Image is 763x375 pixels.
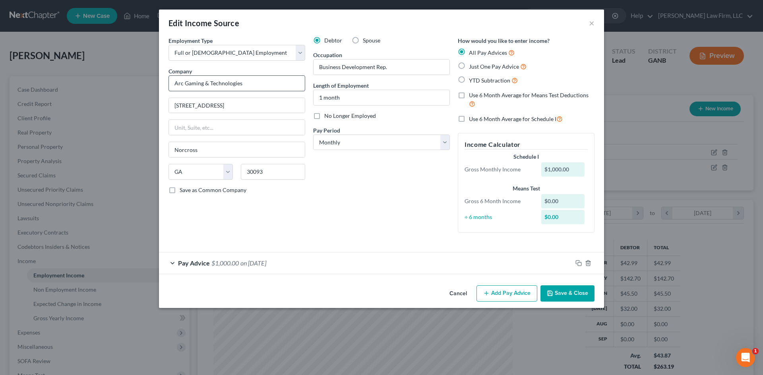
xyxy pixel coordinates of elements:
[589,18,595,28] button: ×
[458,37,550,45] label: How would you like to enter income?
[168,75,305,91] input: Search company by name...
[541,194,585,208] div: $0.00
[168,17,239,29] div: Edit Income Source
[465,185,588,192] div: Means Test
[169,98,305,113] input: Enter address...
[469,63,519,70] span: Just One Pay Advice
[168,37,213,44] span: Employment Type
[178,259,210,267] span: Pay Advice
[314,60,449,75] input: --
[540,285,595,302] button: Save & Close
[736,348,755,367] iframe: Intercom live chat
[752,348,759,354] span: 1
[476,285,537,302] button: Add Pay Advice
[469,92,589,98] span: Use 6 Month Average for Means Test Deductions
[469,115,556,122] span: Use 6 Month Average for Schedule I
[461,213,537,221] div: ÷ 6 months
[324,112,376,119] span: No Longer Employed
[180,187,246,193] span: Save as Common Company
[461,165,537,173] div: Gross Monthly Income
[541,210,585,224] div: $0.00
[465,153,588,161] div: Schedule I
[314,90,449,105] input: ex: 2 years
[211,259,239,267] span: $1,000.00
[313,127,340,134] span: Pay Period
[324,37,342,44] span: Debtor
[168,68,192,75] span: Company
[313,81,369,90] label: Length of Employment
[241,164,305,180] input: Enter zip...
[461,197,537,205] div: Gross 6 Month Income
[240,259,266,267] span: on [DATE]
[313,51,342,59] label: Occupation
[469,77,510,84] span: YTD Subtraction
[169,142,305,157] input: Enter city...
[363,37,380,44] span: Spouse
[443,286,473,302] button: Cancel
[541,162,585,177] div: $1,000.00
[465,140,588,150] h5: Income Calculator
[469,49,507,56] span: All Pay Advices
[169,120,305,135] input: Unit, Suite, etc...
